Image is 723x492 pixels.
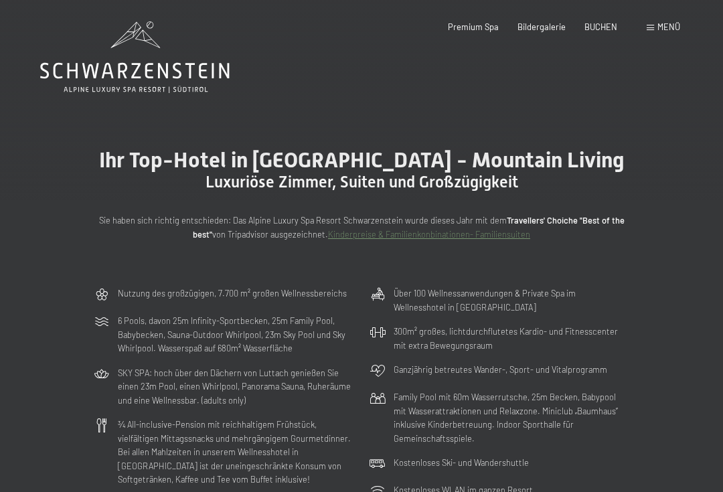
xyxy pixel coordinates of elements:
[657,21,680,32] span: Menü
[394,325,629,352] p: 300m² großes, lichtdurchflutetes Kardio- und Fitnesscenter mit extra Bewegungsraum
[99,147,625,173] span: Ihr Top-Hotel in [GEOGRAPHIC_DATA] - Mountain Living
[94,214,629,241] p: Sie haben sich richtig entschieden: Das Alpine Luxury Spa Resort Schwarzenstein wurde dieses Jahr...
[206,173,518,191] span: Luxuriöse Zimmer, Suiten und Großzügigkeit
[394,456,529,469] p: Kostenloses Ski- und Wandershuttle
[118,314,353,355] p: 6 Pools, davon 25m Infinity-Sportbecken, 25m Family Pool, Babybecken, Sauna-Outdoor Whirlpool, 23...
[584,21,617,32] a: BUCHEN
[118,366,353,407] p: SKY SPA: hoch über den Dächern von Luttach genießen Sie einen 23m Pool, einen Whirlpool, Panorama...
[517,21,566,32] a: Bildergalerie
[118,286,347,300] p: Nutzung des großzügigen, 7.700 m² großen Wellnessbereichs
[118,418,353,486] p: ¾ All-inclusive-Pension mit reichhaltigem Frühstück, vielfältigen Mittagssnacks und mehrgängigem ...
[448,21,499,32] a: Premium Spa
[394,363,607,376] p: Ganzjährig betreutes Wander-, Sport- und Vitalprogramm
[328,229,530,240] a: Kinderpreise & Familienkonbinationen- Familiensuiten
[193,215,625,239] strong: Travellers' Choiche "Best of the best"
[394,390,629,445] p: Family Pool mit 60m Wasserrutsche, 25m Becken, Babypool mit Wasserattraktionen und Relaxzone. Min...
[394,286,629,314] p: Über 100 Wellnessanwendungen & Private Spa im Wellnesshotel in [GEOGRAPHIC_DATA]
